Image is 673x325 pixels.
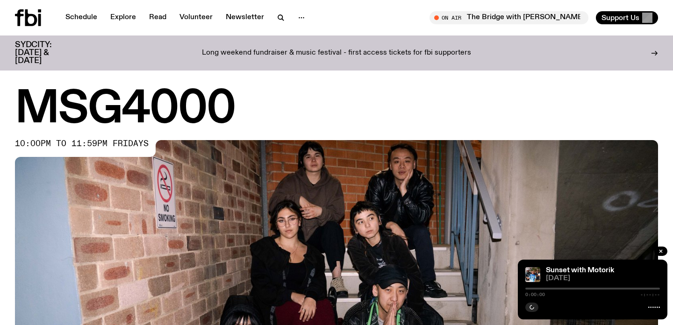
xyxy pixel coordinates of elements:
a: Schedule [60,11,103,24]
a: Volunteer [174,11,218,24]
span: -:--:-- [640,292,660,297]
a: Explore [105,11,142,24]
h3: SYDCITY: [DATE] & [DATE] [15,41,75,65]
a: Newsletter [220,11,270,24]
img: Andrew, Reenie, and Pat stand in a row, smiling at the camera, in dappled light with a vine leafe... [525,267,540,282]
button: Support Us [596,11,658,24]
span: Support Us [601,14,639,22]
span: [DATE] [546,275,660,282]
h1: MSG4000 [15,89,658,131]
a: Read [143,11,172,24]
a: Sunset with Motorik [546,267,614,274]
span: 0:00:00 [525,292,545,297]
p: Long weekend fundraiser & music festival - first access tickets for fbi supporters [202,49,471,57]
span: 10:00pm to 11:59pm fridays [15,140,149,148]
button: On AirThe Bridge with [PERSON_NAME] [430,11,588,24]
